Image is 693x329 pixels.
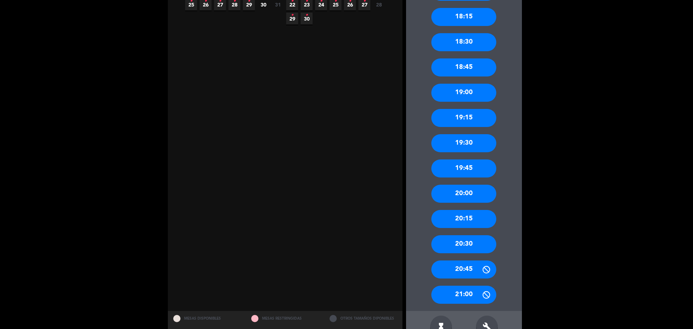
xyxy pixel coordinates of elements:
[286,13,298,25] span: 29
[431,134,496,152] div: 19:30
[431,84,496,102] div: 19:00
[431,235,496,253] div: 20:30
[431,159,496,177] div: 19:45
[431,286,496,304] div: 21:00
[431,109,496,127] div: 19:15
[431,260,496,278] div: 20:45
[168,311,246,326] div: MESAS DISPONIBLES
[246,311,324,326] div: MESAS RESTRINGIDAS
[431,185,496,203] div: 20:00
[305,9,308,21] i: •
[431,58,496,76] div: 18:45
[431,33,496,51] div: 18:30
[324,311,402,326] div: OTROS TAMAÑOS DIPONIBLES
[431,8,496,26] div: 18:15
[291,9,293,21] i: •
[431,210,496,228] div: 20:15
[301,13,313,25] span: 30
